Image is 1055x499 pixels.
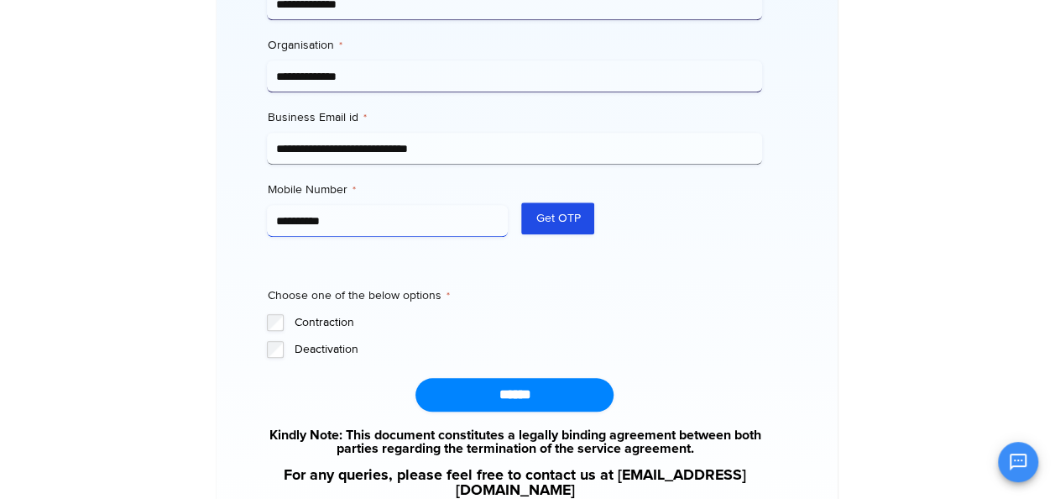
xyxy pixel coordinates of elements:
button: Get OTP [521,202,594,234]
legend: Choose one of the below options [267,287,449,304]
label: Mobile Number [267,181,508,198]
label: Contraction [294,314,762,331]
a: For any queries, please feel free to contact us at [EMAIL_ADDRESS][DOMAIN_NAME] [267,468,762,498]
label: Deactivation [294,341,762,358]
label: Organisation [267,37,762,54]
button: Open chat [998,442,1038,482]
label: Business Email id [267,109,762,126]
a: Kindly Note: This document constitutes a legally binding agreement between both parties regarding... [267,428,762,455]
